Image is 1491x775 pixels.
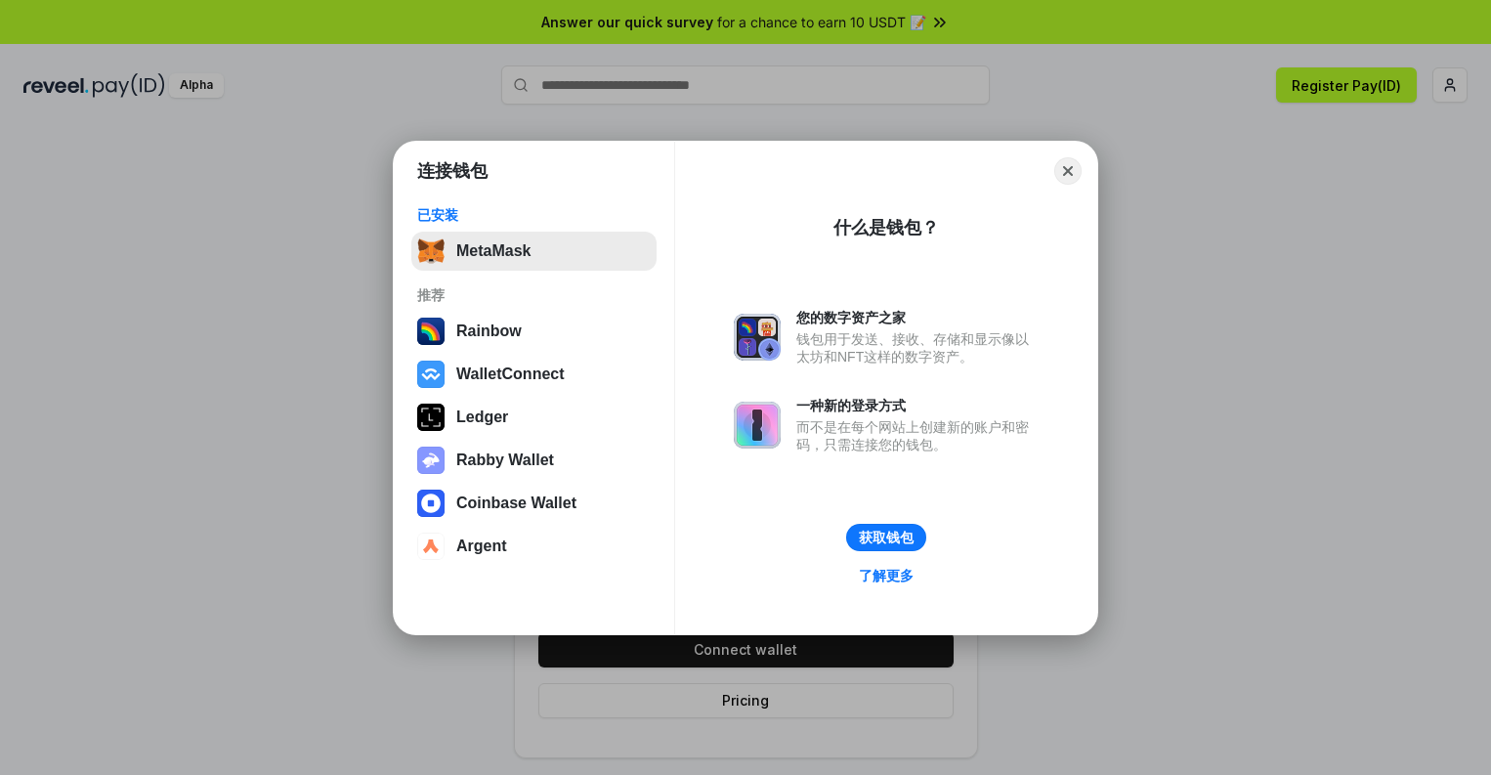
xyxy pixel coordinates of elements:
button: Coinbase Wallet [411,484,657,523]
img: svg+xml,%3Csvg%20width%3D%2228%22%20height%3D%2228%22%20viewBox%3D%220%200%2028%2028%22%20fill%3D... [417,533,445,560]
img: svg+xml,%3Csvg%20width%3D%2228%22%20height%3D%2228%22%20viewBox%3D%220%200%2028%2028%22%20fill%3D... [417,361,445,388]
div: MetaMask [456,242,531,260]
div: 推荐 [417,286,651,304]
img: svg+xml,%3Csvg%20xmlns%3D%22http%3A%2F%2Fwww.w3.org%2F2000%2Fsvg%22%20fill%3D%22none%22%20viewBox... [734,314,781,361]
div: Rainbow [456,323,522,340]
div: 一种新的登录方式 [796,397,1039,414]
button: 获取钱包 [846,524,926,551]
button: Ledger [411,398,657,437]
img: svg+xml,%3Csvg%20xmlns%3D%22http%3A%2F%2Fwww.w3.org%2F2000%2Fsvg%22%20fill%3D%22none%22%20viewBox... [734,402,781,449]
div: Ledger [456,409,508,426]
button: Argent [411,527,657,566]
button: WalletConnect [411,355,657,394]
div: Rabby Wallet [456,452,554,469]
button: Rabby Wallet [411,441,657,480]
div: 什么是钱包？ [833,216,939,239]
div: 您的数字资产之家 [796,309,1039,326]
div: 获取钱包 [859,529,914,546]
div: 已安装 [417,206,651,224]
img: svg+xml,%3Csvg%20xmlns%3D%22http%3A%2F%2Fwww.w3.org%2F2000%2Fsvg%22%20fill%3D%22none%22%20viewBox... [417,447,445,474]
button: Rainbow [411,312,657,351]
div: 了解更多 [859,567,914,584]
img: svg+xml,%3Csvg%20width%3D%22120%22%20height%3D%22120%22%20viewBox%3D%220%200%20120%20120%22%20fil... [417,318,445,345]
div: 钱包用于发送、接收、存储和显示像以太坊和NFT这样的数字资产。 [796,330,1039,366]
div: WalletConnect [456,366,565,383]
button: MetaMask [411,232,657,271]
img: svg+xml,%3Csvg%20width%3D%2228%22%20height%3D%2228%22%20viewBox%3D%220%200%2028%2028%22%20fill%3D... [417,490,445,517]
button: Close [1054,157,1082,185]
div: 而不是在每个网站上创建新的账户和密码，只需连接您的钱包。 [796,418,1039,453]
h1: 连接钱包 [417,159,488,183]
div: Coinbase Wallet [456,495,576,512]
img: svg+xml,%3Csvg%20fill%3D%22none%22%20height%3D%2233%22%20viewBox%3D%220%200%2035%2033%22%20width%... [417,237,445,265]
a: 了解更多 [847,563,925,588]
div: Argent [456,538,507,555]
img: svg+xml,%3Csvg%20xmlns%3D%22http%3A%2F%2Fwww.w3.org%2F2000%2Fsvg%22%20width%3D%2228%22%20height%3... [417,404,445,431]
